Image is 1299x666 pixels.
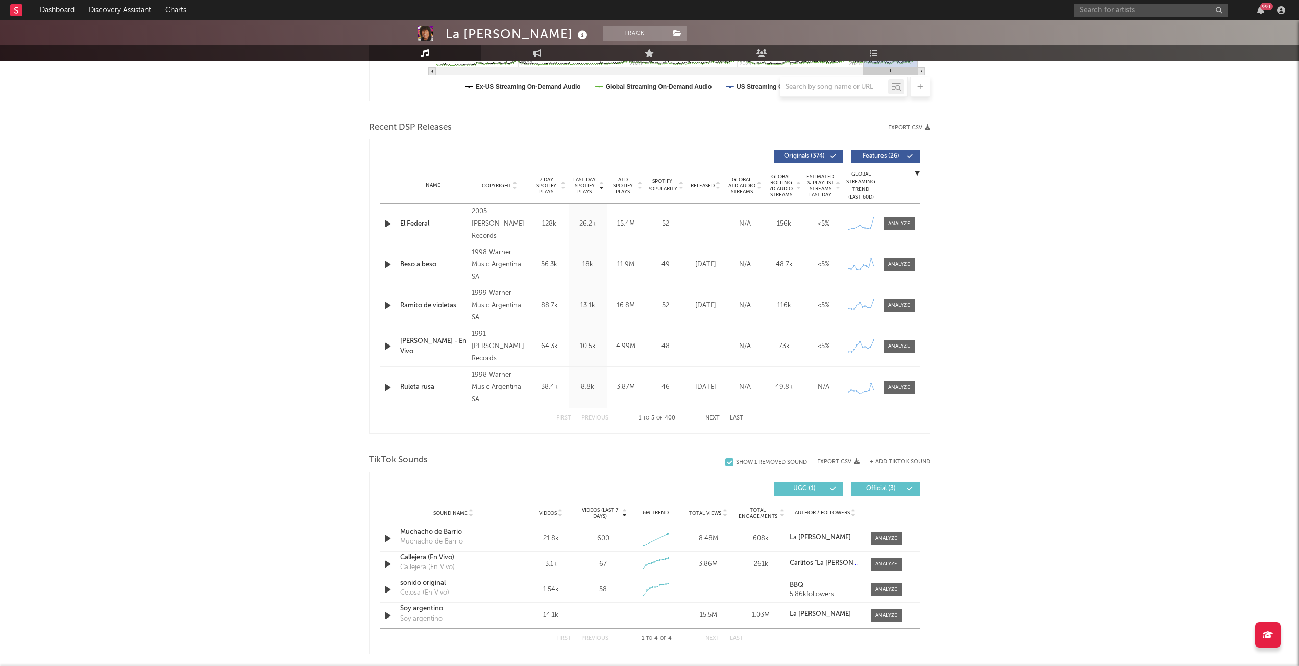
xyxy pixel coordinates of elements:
[790,611,851,618] strong: La [PERSON_NAME]
[684,534,732,544] div: 8.48M
[806,382,841,392] div: N/A
[648,341,683,352] div: 48
[648,219,683,229] div: 52
[660,636,666,641] span: of
[795,510,850,516] span: Author / Followers
[1074,4,1228,17] input: Search for artists
[730,636,743,642] button: Last
[571,219,604,229] div: 26.2k
[629,633,685,645] div: 1 4 4
[571,260,604,270] div: 18k
[737,559,785,570] div: 261k
[643,416,649,421] span: to
[400,336,467,356] a: [PERSON_NAME] - En Vivo
[684,610,732,621] div: 15.5M
[609,177,636,195] span: ATD Spotify Plays
[767,219,801,229] div: 156k
[400,301,467,311] a: Ramito de violetas
[648,382,683,392] div: 46
[736,459,807,466] div: Show 1 Removed Sound
[581,636,608,642] button: Previous
[684,559,732,570] div: 3.86M
[527,559,575,570] div: 3.1k
[851,150,920,163] button: Features(26)
[648,260,683,270] div: 49
[533,382,566,392] div: 38.4k
[790,582,861,589] a: BBQ
[446,26,590,42] div: La [PERSON_NAME]
[472,246,527,283] div: 1998 Warner Music Argentina SA
[632,509,679,517] div: 6M Trend
[599,585,607,595] div: 58
[556,415,571,421] button: First
[400,553,507,563] a: Callejera (En Vivo)
[597,534,609,544] div: 600
[689,382,723,392] div: [DATE]
[781,486,828,492] span: UGC ( 1 )
[603,26,667,41] button: Track
[599,559,607,570] div: 67
[806,341,841,352] div: <5%
[400,604,507,614] a: Soy argentino
[806,260,841,270] div: <5%
[728,341,762,352] div: N/A
[472,369,527,406] div: 1998 Warner Music Argentina SA
[400,182,467,189] div: Name
[860,459,930,465] button: + Add TikTok Sound
[705,415,720,421] button: Next
[790,591,861,598] div: 5.86k followers
[400,527,507,537] a: Muchacho de Barrio
[533,260,566,270] div: 56.3k
[817,459,860,465] button: Export CSV
[790,534,851,541] strong: La [PERSON_NAME]
[774,482,843,496] button: UGC(1)
[579,507,621,520] span: Videos (last 7 days)
[648,301,683,311] div: 52
[609,341,643,352] div: 4.99M
[400,614,443,624] div: Soy argentino
[400,382,467,392] a: Ruleta rusa
[888,125,930,131] button: Export CSV
[609,219,643,229] div: 15.4M
[400,260,467,270] a: Beso a beso
[533,177,560,195] span: 7 Day Spotify Plays
[433,510,468,516] span: Sound Name
[472,206,527,242] div: 2005 [PERSON_NAME] Records
[527,610,575,621] div: 14.1k
[790,582,803,588] strong: BBQ
[556,636,571,642] button: First
[790,560,861,567] a: Carlitos "La [PERSON_NAME]" [PERSON_NAME]
[857,486,904,492] span: Official ( 3 )
[571,177,598,195] span: Last Day Spotify Plays
[581,415,608,421] button: Previous
[482,183,511,189] span: Copyright
[767,341,801,352] div: 73k
[1257,6,1264,14] button: 99+
[705,636,720,642] button: Next
[774,150,843,163] button: Originals(374)
[728,301,762,311] div: N/A
[571,301,604,311] div: 13.1k
[790,560,934,566] strong: Carlitos "La [PERSON_NAME]" [PERSON_NAME]
[689,301,723,311] div: [DATE]
[728,177,756,195] span: Global ATD Audio Streams
[539,510,557,516] span: Videos
[851,482,920,496] button: Official(3)
[472,287,527,324] div: 1999 Warner Music Argentina SA
[527,534,575,544] div: 21.8k
[780,83,888,91] input: Search by song name or URL
[533,341,566,352] div: 64.3k
[691,183,715,189] span: Released
[369,121,452,134] span: Recent DSP Releases
[846,170,876,201] div: Global Streaming Trend (Last 60D)
[629,412,685,425] div: 1 5 400
[527,585,575,595] div: 1.54k
[790,534,861,541] a: La [PERSON_NAME]
[1260,3,1273,10] div: 99 +
[400,219,467,229] a: El Federal
[806,174,835,198] span: Estimated % Playlist Streams Last Day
